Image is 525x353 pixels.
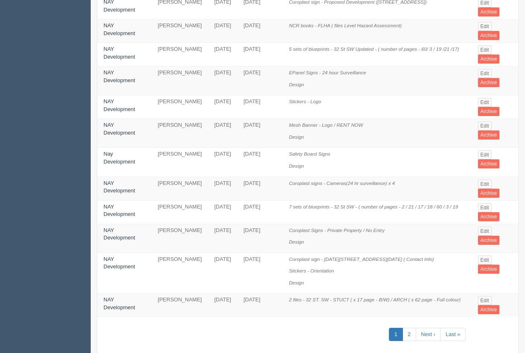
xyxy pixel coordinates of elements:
i: Coroplast signs - Cameras(24 hr surveillance) x 4 [289,180,395,186]
i: Design [289,239,304,244]
a: Archive [478,159,499,168]
i: 5 sets of blueprints - 32 St SW Updated - ( number of pages - 60/ 3 / 19 /21 /17) [289,46,459,52]
td: [DATE] [237,95,283,119]
i: Stickers - Orientation [289,268,334,273]
a: Next › [416,328,441,341]
td: [DATE] [237,66,283,95]
td: [DATE] [208,119,237,148]
a: Last » [440,328,465,341]
i: Stickers - Logo [289,99,321,104]
a: Edit [478,98,492,107]
i: Design [289,82,304,87]
i: Design [289,134,304,140]
td: [PERSON_NAME] [152,177,208,200]
td: [DATE] [208,66,237,95]
a: NAY Development [104,204,135,218]
a: Archive [478,130,499,140]
i: 2 files - 32 ST. SW - STUCT ( x 17 page - B/W) / ARCH ( x 62 page - Full colour) [289,297,461,302]
a: NAY Development [104,46,135,60]
td: [PERSON_NAME] [152,95,208,119]
a: Edit [478,121,492,130]
td: [DATE] [208,224,237,253]
td: [DATE] [237,224,283,253]
i: Design [289,280,304,285]
a: Edit [478,69,492,78]
a: NAY Development [104,22,135,36]
a: NAY Development [104,296,135,310]
a: Archive [478,54,499,64]
a: Edit [478,227,492,236]
a: Archive [478,107,499,116]
td: [DATE] [208,148,237,177]
td: [PERSON_NAME] [152,19,208,43]
td: [DATE] [208,95,237,119]
i: 7 sets of blueprints - 32 St SW - ( number of pages - 2 / 21 / 17 / 18 / 60 / 3 / 19 [289,204,458,209]
td: [DATE] [237,177,283,200]
a: Archive [478,189,499,198]
a: NAY Development [104,122,135,136]
i: Safety Board Signs [289,151,330,156]
td: [PERSON_NAME] [152,294,208,317]
a: Edit [478,256,492,265]
td: [PERSON_NAME] [152,224,208,253]
td: [DATE] [208,177,237,200]
a: Edit [478,22,492,31]
td: [DATE] [208,19,237,43]
a: Edit [478,150,492,159]
a: Nay Development [104,151,135,165]
a: NAY Development [104,227,135,241]
a: 1 [389,328,403,341]
i: Coroplast Signs - Private Property / No Entry [289,227,385,233]
td: [PERSON_NAME] [152,148,208,177]
i: Mesh Banner - Logo / RENT NOW [289,122,363,128]
a: Edit [478,296,492,305]
a: NAY Development [104,180,135,194]
a: Archive [478,305,499,314]
i: Design [289,163,304,168]
td: [DATE] [237,119,283,148]
td: [PERSON_NAME] [152,66,208,95]
td: [DATE] [208,294,237,317]
a: Edit [478,203,492,212]
td: [PERSON_NAME] [152,200,208,224]
i: EPanel Signs - 24 hour Surveillance [289,70,366,75]
td: [DATE] [237,253,283,294]
a: Edit [478,180,492,189]
a: Archive [478,236,499,245]
i: NCR books - FLHA ( files Level Hazard Assessment) [289,23,402,28]
a: NAY Development [104,69,135,83]
td: [DATE] [237,294,283,317]
a: Archive [478,78,499,87]
td: [DATE] [237,19,283,43]
td: [PERSON_NAME] [152,43,208,66]
td: [PERSON_NAME] [152,253,208,294]
td: [DATE] [237,200,283,224]
a: Archive [478,31,499,40]
td: [PERSON_NAME] [152,119,208,148]
a: Edit [478,45,492,54]
a: 2 [403,328,416,341]
a: NAY Development [104,256,135,270]
td: [DATE] [237,43,283,66]
td: [DATE] [208,43,237,66]
a: NAY Development [104,98,135,112]
a: Archive [478,7,499,17]
td: [DATE] [237,148,283,177]
td: [DATE] [208,200,237,224]
a: Archive [478,212,499,221]
td: [DATE] [208,253,237,294]
a: Archive [478,265,499,274]
i: Coroplast sign - [DATE][STREET_ADDRESS][DATE] ( Contact Info) [289,256,434,262]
